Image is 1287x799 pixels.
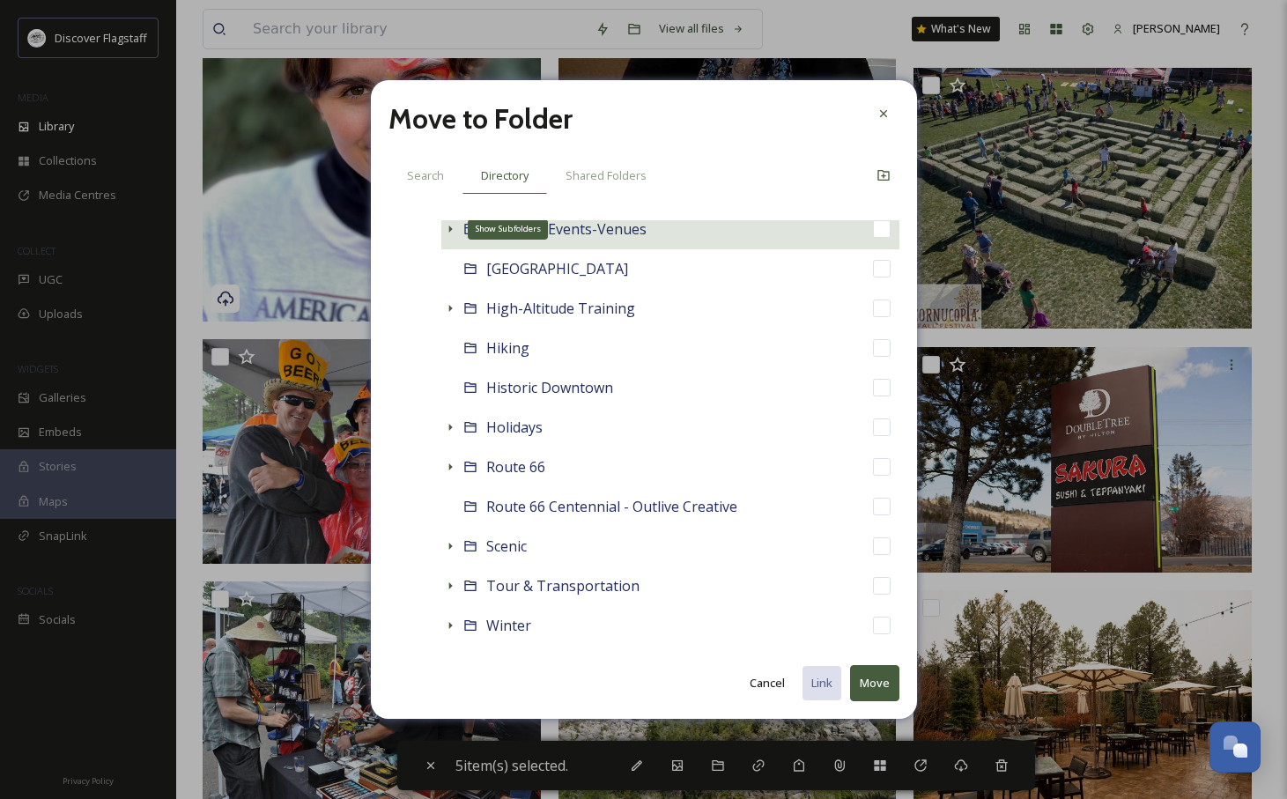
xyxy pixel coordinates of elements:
[388,98,573,140] h2: Move to Folder
[481,167,529,184] span: Directory
[566,167,647,184] span: Shared Folders
[803,666,841,700] button: Link
[486,259,628,278] span: [GEOGRAPHIC_DATA]
[486,536,527,556] span: Scenic
[486,576,640,596] span: Tour & Transportation
[1209,721,1261,773] button: Open Chat
[486,418,543,437] span: Holidays
[486,299,635,318] span: High-Altitude Training
[486,497,737,516] span: Route 66 Centennial - Outlive Creative
[468,219,548,239] div: Show Subfolders
[486,338,529,358] span: Hiking
[486,378,613,397] span: Historic Downtown
[741,666,794,700] button: Cancel
[486,616,531,635] span: Winter
[486,219,647,239] span: Festivals-Events-Venues
[486,457,545,477] span: Route 66
[850,665,899,701] button: Move
[460,655,497,675] span: Video
[407,167,444,184] span: Search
